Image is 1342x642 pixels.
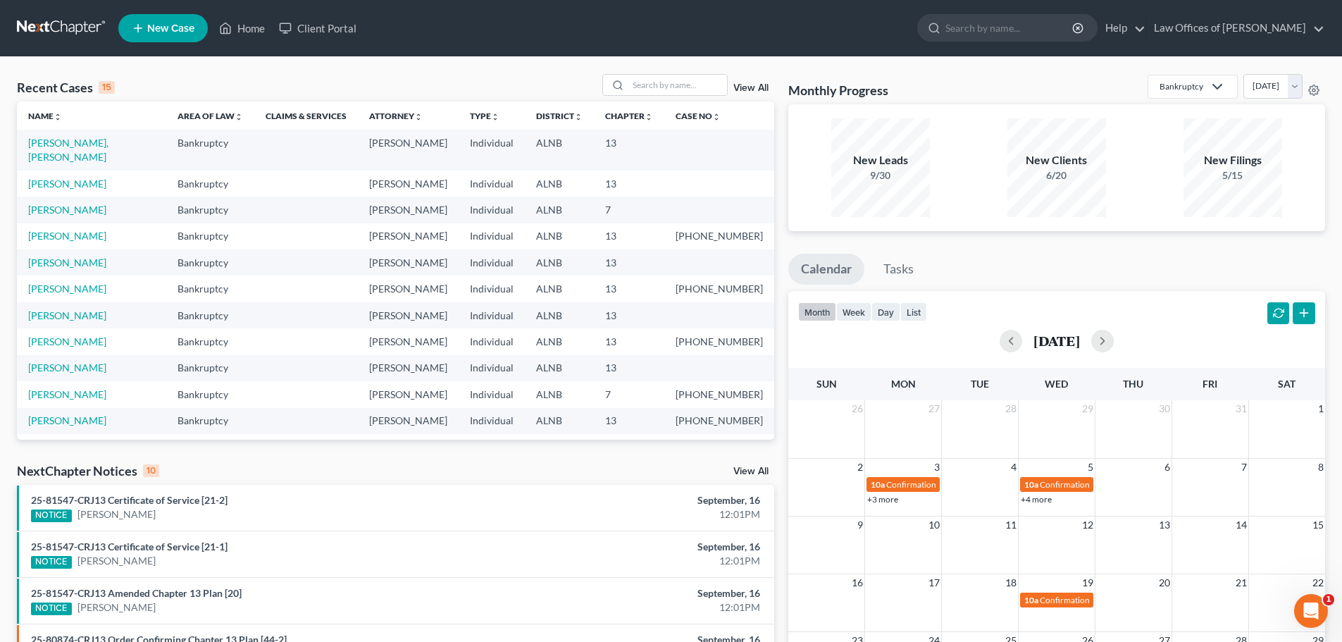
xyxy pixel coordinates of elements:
span: Confirmation hearing for [PERSON_NAME] & [PERSON_NAME] [1040,479,1274,490]
td: Individual [459,223,525,249]
button: day [871,302,900,321]
span: 4 [1009,459,1018,476]
a: View All [733,83,769,93]
h2: [DATE] [1033,333,1080,348]
td: 13 [594,408,664,434]
td: Bankruptcy [166,223,254,249]
td: 7 [594,381,664,407]
button: list [900,302,927,321]
input: Search by name... [945,15,1074,41]
td: [PERSON_NAME] [358,197,459,223]
span: 15 [1311,517,1325,533]
td: ALNB [525,302,594,328]
td: Bankruptcy [166,197,254,223]
span: 10a [1024,595,1038,605]
div: Recent Cases [17,79,115,96]
td: [PERSON_NAME] [358,249,459,276]
td: [PERSON_NAME] [358,130,459,170]
span: 10a [871,479,885,490]
td: [PHONE_NUMBER] [664,328,774,354]
td: Bankruptcy [166,381,254,407]
div: 5/15 [1183,168,1282,183]
span: Tue [971,378,989,390]
button: month [798,302,836,321]
td: [PERSON_NAME] [358,381,459,407]
span: 27 [927,400,941,417]
a: [PERSON_NAME] [28,335,106,347]
td: Individual [459,328,525,354]
span: 22 [1311,574,1325,591]
td: ALNB [525,408,594,434]
span: 14 [1234,517,1248,533]
span: 10a [1024,479,1038,490]
span: Confirmation hearing for [PERSON_NAME] [886,479,1046,490]
a: [PERSON_NAME] [77,507,156,521]
td: 13 [594,302,664,328]
td: ALNB [525,249,594,276]
span: 7 [1240,459,1248,476]
a: [PERSON_NAME] [28,283,106,295]
a: +4 more [1021,494,1052,505]
td: [PERSON_NAME] [358,434,459,460]
a: Help [1098,16,1145,41]
td: [PHONE_NUMBER] [664,434,774,460]
span: 26 [850,400,864,417]
td: [PHONE_NUMBER] [664,276,774,302]
a: [PERSON_NAME] [28,362,106,374]
a: [PERSON_NAME] [28,204,106,216]
td: Individual [459,408,525,434]
i: unfold_more [712,113,721,121]
td: Bankruptcy [166,434,254,460]
td: 7 [594,434,664,460]
a: [PERSON_NAME] [28,178,106,190]
div: 12:01PM [526,600,760,615]
td: ALNB [525,355,594,381]
td: 13 [594,171,664,197]
td: [PERSON_NAME] [358,276,459,302]
td: Individual [459,276,525,302]
td: [PHONE_NUMBER] [664,381,774,407]
span: New Case [147,23,194,34]
span: Mon [891,378,916,390]
td: 13 [594,276,664,302]
span: 28 [1004,400,1018,417]
button: week [836,302,871,321]
a: [PERSON_NAME] [77,554,156,568]
td: Individual [459,302,525,328]
a: [PERSON_NAME] [28,257,106,268]
a: 25-81547-CRJ13 Certificate of Service [21-1] [31,541,228,553]
span: 17 [927,574,941,591]
td: 13 [594,223,664,249]
td: Individual [459,434,525,460]
td: [PHONE_NUMBER] [664,408,774,434]
a: [PERSON_NAME], [PERSON_NAME] [28,137,108,163]
span: 11 [1004,517,1018,533]
td: Individual [459,197,525,223]
span: 2 [856,459,864,476]
div: 12:01PM [526,507,760,521]
span: 13 [1157,517,1172,533]
a: Client Portal [272,16,364,41]
td: Individual [459,249,525,276]
div: 10 [143,464,159,477]
div: New Filings [1183,152,1282,168]
a: Attorneyunfold_more [369,111,423,121]
td: [PERSON_NAME] [358,408,459,434]
a: Law Offices of [PERSON_NAME] [1147,16,1324,41]
a: +3 more [867,494,898,505]
td: Individual [459,130,525,170]
span: Confirmation hearing for [PERSON_NAME] [1040,595,1200,605]
span: 3 [933,459,941,476]
td: [PHONE_NUMBER] [664,223,774,249]
td: Bankruptcy [166,249,254,276]
a: [PERSON_NAME] [28,309,106,321]
td: Bankruptcy [166,408,254,434]
a: View All [733,467,769,476]
td: [PERSON_NAME] [358,223,459,249]
span: 29 [1081,400,1095,417]
td: Bankruptcy [166,171,254,197]
td: 13 [594,355,664,381]
div: 9/30 [831,168,930,183]
span: Fri [1203,378,1217,390]
h3: Monthly Progress [788,82,888,99]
